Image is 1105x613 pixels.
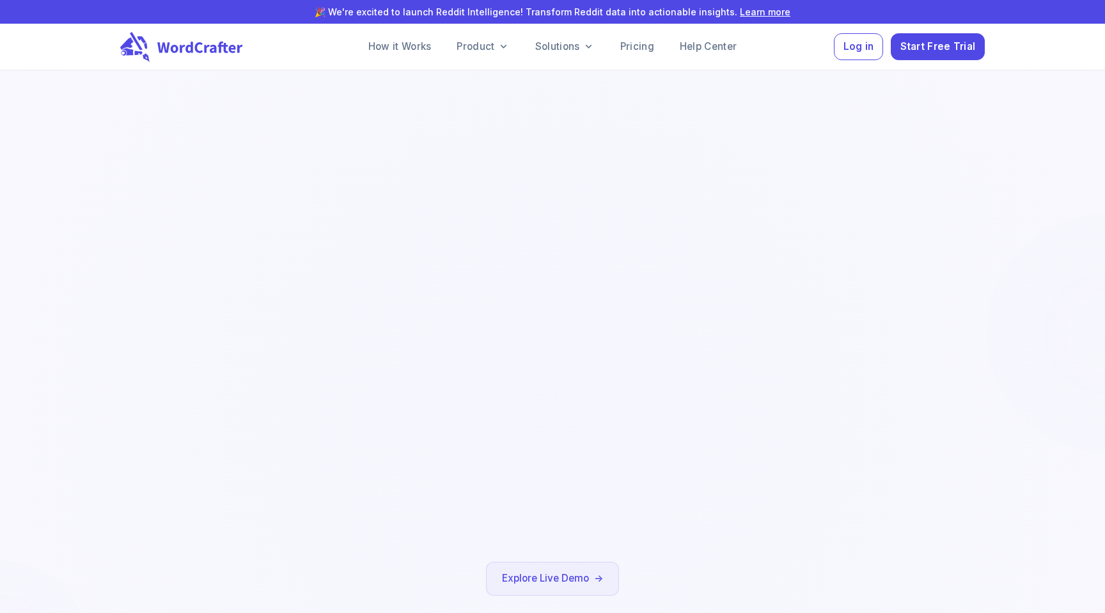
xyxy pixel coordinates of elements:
p: 🎉 We're excited to launch Reddit Intelligence! Transform Reddit data into actionable insights. [20,5,1085,19]
span: Log in [843,38,874,56]
a: Pricing [610,34,664,60]
a: Solutions [525,34,605,60]
a: Product [446,34,519,60]
a: Learn more [740,6,790,17]
button: Start Free Trial [891,33,985,61]
button: Log in [834,33,883,61]
a: Help Center [670,34,747,60]
a: Explore Live Demo [502,570,603,587]
a: How it Works [358,34,442,60]
a: Explore Live Demo [486,562,619,596]
span: Start Free Trial [900,38,976,56]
